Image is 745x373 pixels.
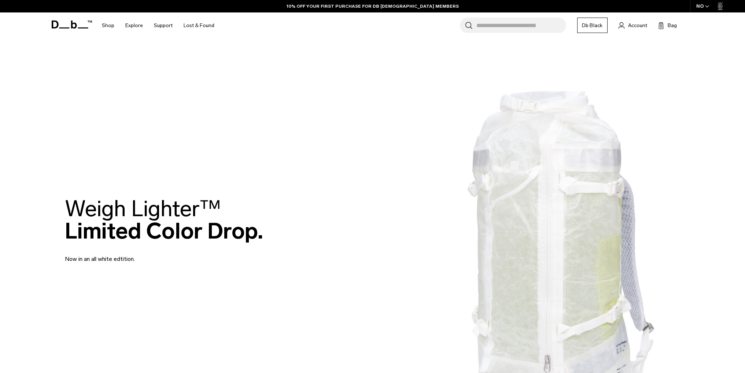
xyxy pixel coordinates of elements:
[65,246,241,263] p: Now in an all white edtition.
[577,18,608,33] a: Db Black
[184,12,214,38] a: Lost & Found
[125,12,143,38] a: Explore
[102,12,114,38] a: Shop
[619,21,647,30] a: Account
[65,197,263,242] h2: Limited Color Drop.
[65,195,221,222] span: Weigh Lighter™
[668,22,677,29] span: Bag
[658,21,677,30] button: Bag
[628,22,647,29] span: Account
[154,12,173,38] a: Support
[96,12,220,38] nav: Main Navigation
[287,3,459,10] a: 10% OFF YOUR FIRST PURCHASE FOR DB [DEMOGRAPHIC_DATA] MEMBERS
